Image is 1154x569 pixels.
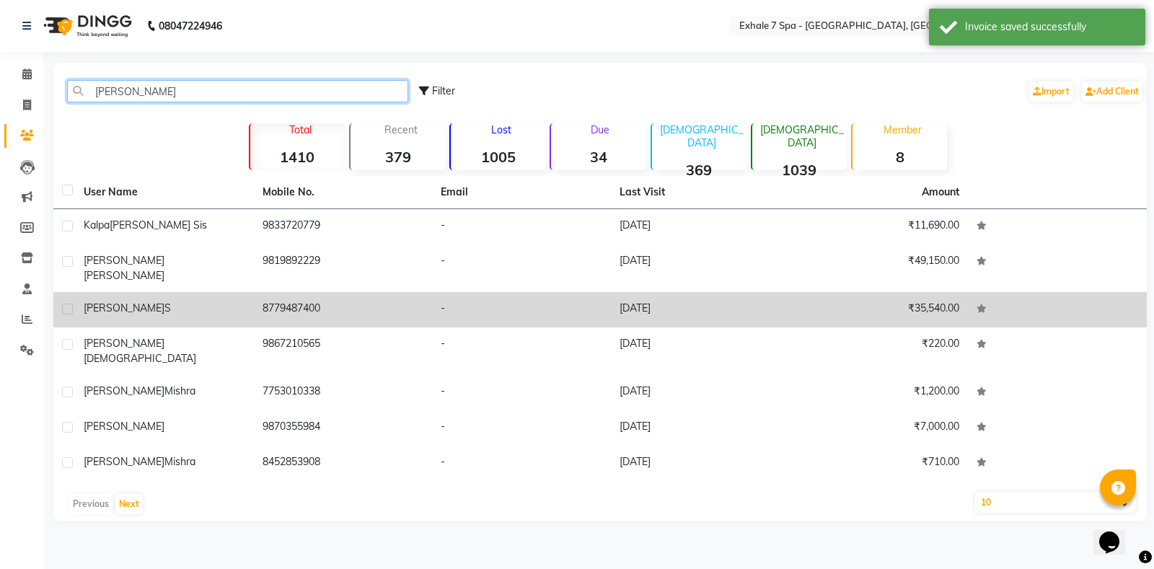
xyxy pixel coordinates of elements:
[1093,511,1140,555] iframe: chat widget
[250,148,345,166] strong: 1410
[110,219,207,231] span: [PERSON_NAME] sis
[254,176,433,209] th: Mobile No.
[159,6,222,46] b: 08047224946
[1082,81,1142,102] a: Add Client
[611,410,790,446] td: [DATE]
[84,420,164,433] span: [PERSON_NAME]
[84,384,164,397] span: [PERSON_NAME]
[432,410,611,446] td: -
[752,161,847,179] strong: 1039
[658,123,746,149] p: [DEMOGRAPHIC_DATA]
[611,209,790,244] td: [DATE]
[913,176,968,208] th: Amount
[611,375,790,410] td: [DATE]
[790,446,969,481] td: ₹710.00
[790,410,969,446] td: ₹7,000.00
[853,148,947,166] strong: 8
[611,176,790,209] th: Last Visit
[254,410,433,446] td: 9870355984
[67,80,408,102] input: Search by Name/Mobile/Email/Code
[254,244,433,292] td: 9819892229
[652,161,746,179] strong: 369
[84,352,196,365] span: [DEMOGRAPHIC_DATA]
[790,375,969,410] td: ₹1,200.00
[84,254,164,267] span: [PERSON_NAME]
[432,176,611,209] th: Email
[254,209,433,244] td: 9833720779
[84,337,164,350] span: [PERSON_NAME]
[84,301,164,314] span: [PERSON_NAME]
[432,292,611,327] td: -
[432,84,455,97] span: Filter
[758,123,847,149] p: [DEMOGRAPHIC_DATA]
[75,176,254,209] th: User Name
[254,292,433,327] td: 8779487400
[115,494,143,514] button: Next
[611,244,790,292] td: [DATE]
[451,148,545,166] strong: 1005
[164,384,195,397] span: Mishra
[84,219,110,231] span: Kalpa
[84,269,164,282] span: [PERSON_NAME]
[790,244,969,292] td: ₹49,150.00
[84,455,164,468] span: [PERSON_NAME]
[611,327,790,375] td: [DATE]
[790,327,969,375] td: ₹220.00
[965,19,1135,35] div: Invoice saved successfully
[432,244,611,292] td: -
[457,123,545,136] p: Lost
[551,148,646,166] strong: 34
[256,123,345,136] p: Total
[164,455,195,468] span: Mishra
[432,209,611,244] td: -
[254,446,433,481] td: 8452853908
[790,292,969,327] td: ₹35,540.00
[611,292,790,327] td: [DATE]
[790,209,969,244] td: ₹11,690.00
[611,446,790,481] td: [DATE]
[858,123,947,136] p: Member
[554,123,646,136] p: Due
[351,148,445,166] strong: 379
[1029,81,1073,102] a: Import
[432,327,611,375] td: -
[164,301,171,314] span: S
[432,446,611,481] td: -
[254,375,433,410] td: 7753010338
[432,375,611,410] td: -
[356,123,445,136] p: Recent
[254,327,433,375] td: 9867210565
[37,6,136,46] img: logo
